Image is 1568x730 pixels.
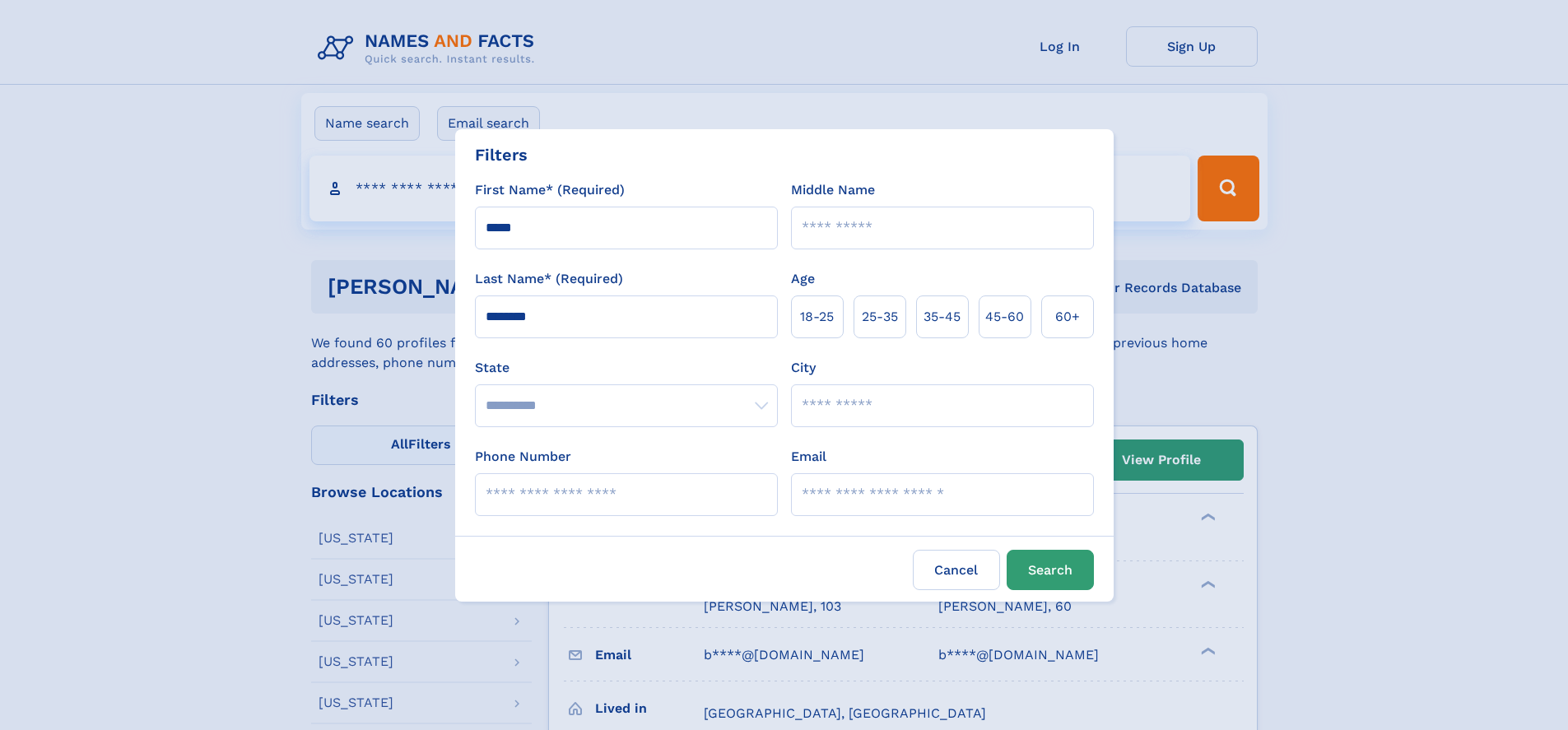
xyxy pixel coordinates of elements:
[475,142,528,167] div: Filters
[924,307,961,327] span: 35‑45
[791,269,815,289] label: Age
[862,307,898,327] span: 25‑35
[791,447,826,467] label: Email
[1007,550,1094,590] button: Search
[475,358,778,378] label: State
[800,307,834,327] span: 18‑25
[913,550,1000,590] label: Cancel
[475,447,571,467] label: Phone Number
[475,180,625,200] label: First Name* (Required)
[1055,307,1080,327] span: 60+
[791,358,816,378] label: City
[475,269,623,289] label: Last Name* (Required)
[791,180,875,200] label: Middle Name
[985,307,1024,327] span: 45‑60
